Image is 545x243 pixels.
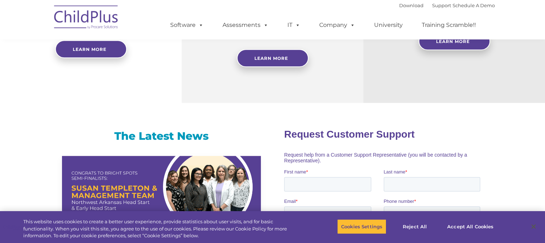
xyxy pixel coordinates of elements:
[280,18,307,32] a: IT
[415,18,483,32] a: Training Scramble!!
[453,3,495,8] a: Schedule A Demo
[399,3,424,8] a: Download
[73,47,106,52] span: Learn more
[100,77,130,82] span: Phone number
[419,32,490,50] a: Learn More
[432,3,451,8] a: Support
[526,219,541,234] button: Close
[337,219,386,234] button: Cookies Settings
[392,219,437,234] button: Reject All
[51,0,122,36] img: ChildPlus by Procare Solutions
[254,56,288,61] span: Learn More
[399,3,495,8] font: |
[23,218,300,239] div: This website uses cookies to create a better user experience, provide statistics about user visit...
[367,18,410,32] a: University
[100,47,121,53] span: Last name
[62,129,261,143] h3: The Latest News
[163,18,211,32] a: Software
[215,18,276,32] a: Assessments
[443,219,497,234] button: Accept All Cookies
[312,18,362,32] a: Company
[55,40,127,58] a: Learn more
[436,39,470,44] span: Learn More
[237,49,309,67] a: Learn More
